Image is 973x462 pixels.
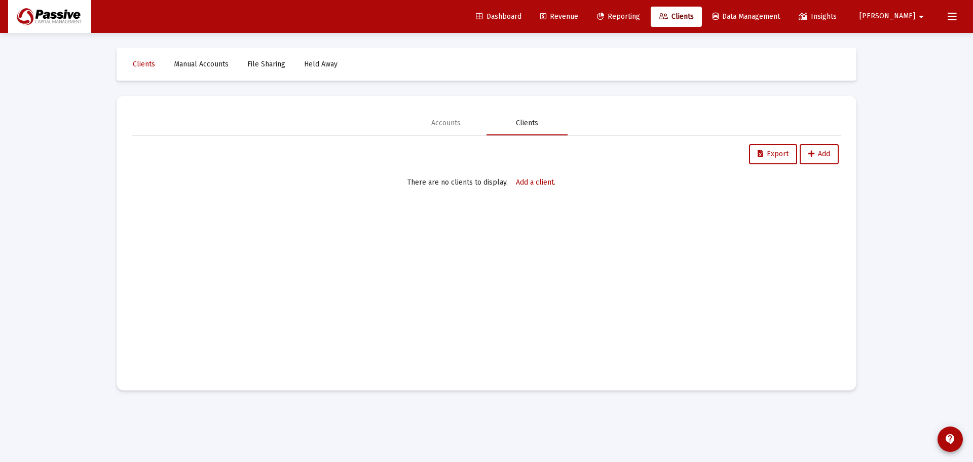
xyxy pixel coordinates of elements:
span: Add [808,150,830,158]
a: Clients [651,7,702,27]
span: Clients [133,60,155,68]
mat-icon: contact_support [944,433,956,445]
span: [PERSON_NAME] [859,12,915,21]
button: [PERSON_NAME] [847,6,940,26]
span: Clients [659,12,694,21]
span: Insights [799,12,837,21]
span: Add a client. [516,178,555,187]
a: Held Away [296,54,346,75]
div: Accounts [431,118,461,128]
button: Export [749,144,797,164]
span: Revenue [540,12,578,21]
div: Clients [516,118,538,128]
span: Data Management [713,12,780,21]
span: Manual Accounts [174,60,229,68]
span: Export [758,150,789,158]
span: Dashboard [476,12,521,21]
span: Held Away [304,60,338,68]
a: Add a client. [508,172,564,193]
a: Dashboard [468,7,530,27]
a: Reporting [589,7,648,27]
mat-icon: arrow_drop_down [915,7,927,27]
a: Manual Accounts [166,54,237,75]
a: File Sharing [239,54,293,75]
div: There are no clients to display. [132,172,841,375]
span: File Sharing [247,60,285,68]
img: Dashboard [16,7,84,27]
a: Clients [125,54,163,75]
span: Reporting [597,12,640,21]
button: Add [800,144,839,164]
a: Data Management [704,7,788,27]
a: Revenue [532,7,586,27]
a: Insights [791,7,845,27]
